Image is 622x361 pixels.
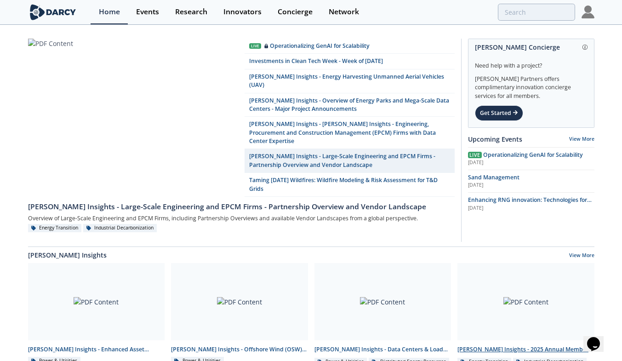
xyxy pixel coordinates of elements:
a: [PERSON_NAME] Insights - [PERSON_NAME] Insights - Engineering, Procurement and Construction Manag... [245,117,455,149]
input: Advanced Search [498,4,575,21]
div: [PERSON_NAME] Insights - Large-Scale Engineering and EPCM Firms - Partnership Overview and Vendor... [28,201,455,212]
div: Home [99,8,120,16]
a: [PERSON_NAME] Insights - Large-Scale Engineering and EPCM Firms - Partnership Overview and Vendor... [245,149,455,173]
div: [PERSON_NAME] Concierge [475,39,588,55]
div: Get Started [475,105,523,121]
span: Sand Management [468,173,519,181]
a: Live Operationalizing GenAI for Scalability [245,39,455,54]
div: [DATE] [468,205,594,212]
span: Live [468,152,482,158]
a: Live Operationalizing GenAI for Scalability [DATE] [468,151,594,166]
div: Operationalizing GenAI for Scalability [264,42,370,50]
div: Live [249,43,261,49]
span: Enhancing RNG innovation: Technologies for Sustainable Energy [468,196,592,212]
span: Operationalizing GenAI for Scalability [483,151,583,159]
a: Taming [DATE] Wildfires: Wildfire Modeling & Risk Assessment for T&D Grids [245,173,455,197]
div: [PERSON_NAME] Insights - Offshore Wind (OSW) and Networks [171,345,308,354]
a: Sand Management [DATE] [468,173,594,189]
img: logo-wide.svg [28,4,78,20]
div: [DATE] [468,182,594,189]
img: Profile [582,6,594,18]
a: [PERSON_NAME] Insights [28,250,107,260]
iframe: chat widget [583,324,613,352]
a: Enhancing RNG innovation: Technologies for Sustainable Energy [DATE] [468,196,594,212]
div: Energy Transition [28,224,82,232]
div: Industrial Decarbonization [83,224,157,232]
div: Innovators [223,8,262,16]
img: information.svg [582,45,588,50]
div: Research [175,8,207,16]
div: [DATE] [468,159,594,166]
a: [PERSON_NAME] Insights - Energy Harvesting Unmanned Aerial Vehicles (UAV) [245,69,455,93]
div: Overview of Large-Scale Engineering and EPCM Firms, including Partnership Overviews and available... [28,212,455,224]
a: View More [569,252,594,260]
a: [PERSON_NAME] Insights - Overview of Energy Parks and Mega-Scale Data Centers - Major Project Ann... [245,93,455,117]
div: [PERSON_NAME] Partners offers complimentary innovation concierge services for all members. [475,70,588,100]
a: Investments in Clean Tech Week - Week of [DATE] [245,54,455,69]
div: Network [329,8,359,16]
div: Events [136,8,159,16]
div: [PERSON_NAME] Insights - Data Centers & Load Banks [314,345,451,354]
div: [PERSON_NAME] Insights - 2025 Annual Member Survey [457,345,594,354]
div: Need help with a project? [475,55,588,70]
a: View More [569,136,594,142]
div: [PERSON_NAME] Insights - Enhanced Asset Management (O&M) for Onshore Wind Farms [28,345,165,354]
a: [PERSON_NAME] Insights - Large-Scale Engineering and EPCM Firms - Partnership Overview and Vendor... [28,197,455,212]
a: Upcoming Events [468,134,522,144]
div: Concierge [278,8,313,16]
